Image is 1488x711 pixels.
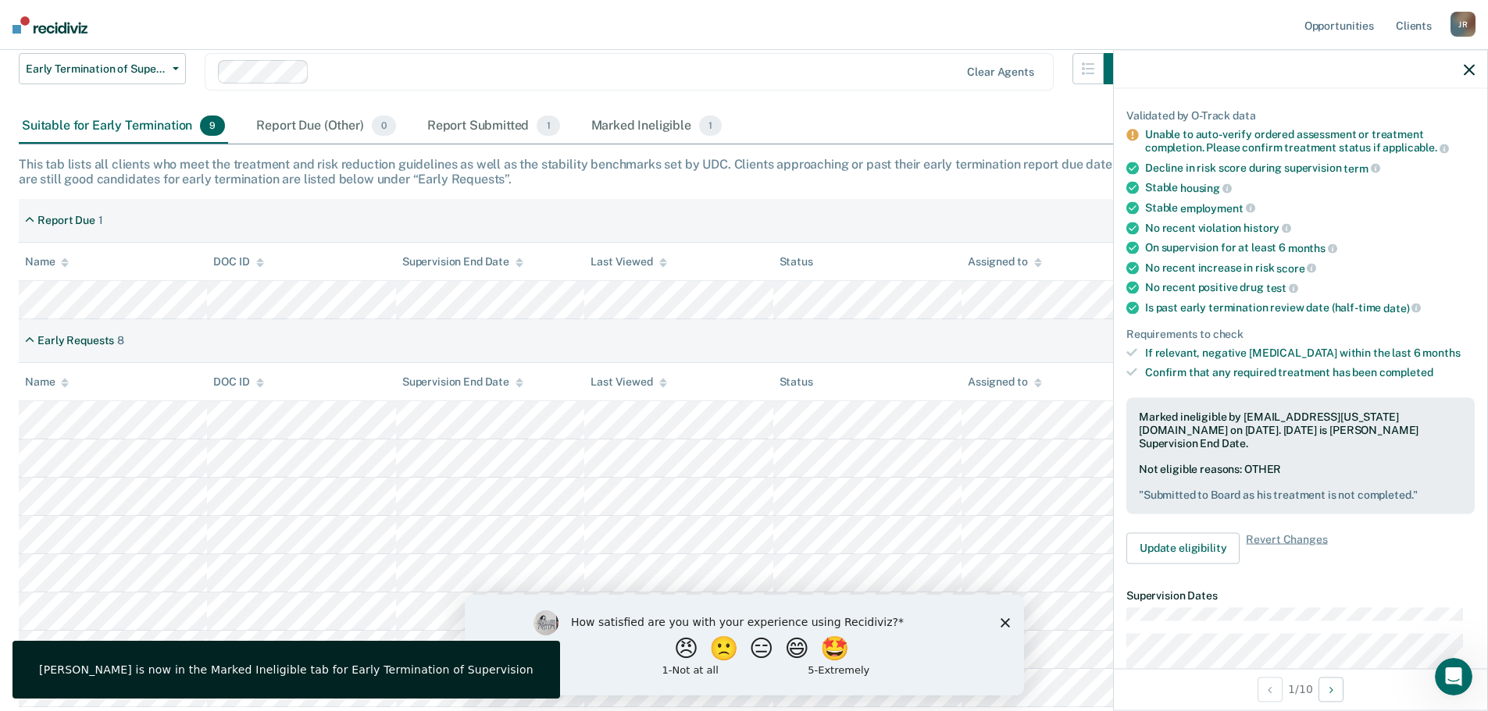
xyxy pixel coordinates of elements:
[1145,347,1475,360] div: If relevant, negative [MEDICAL_DATA] within the last 6
[1383,301,1421,314] span: date)
[19,157,1469,187] div: This tab lists all clients who meet the treatment and risk reduction guidelines as well as the st...
[1276,261,1316,274] span: score
[1139,463,1462,502] div: Not eligible reasons: OTHER
[780,255,813,268] div: Status
[402,255,523,268] div: Supervision End Date
[213,375,263,389] div: DOC ID
[37,334,114,347] div: Early Requests
[117,334,124,347] div: 8
[1145,241,1475,255] div: On supervision for at least 6
[1145,161,1475,175] div: Decline in risk score during supervision
[1145,128,1475,155] div: Unable to auto-verify ordered assessment or treatment completion. Please confirm treatment status...
[1145,221,1475,235] div: No recent violation
[200,116,225,136] span: 9
[253,109,398,144] div: Report Due (Other)
[1379,366,1433,379] span: completed
[1139,410,1462,449] div: Marked ineligible by [EMAIL_ADDRESS][US_STATE][DOMAIN_NAME] on [DATE]. [DATE] is [PERSON_NAME] Su...
[1451,12,1476,37] div: J R
[12,16,87,34] img: Recidiviz
[1139,488,1462,501] pre: " Submitted to Board as his treatment is not completed. "
[537,116,559,136] span: 1
[968,255,1041,268] div: Assigned to
[19,109,228,144] div: Suitable for Early Termination
[1145,201,1475,215] div: Stable
[1145,281,1475,295] div: No recent positive drug
[465,595,1024,695] iframe: Survey by Kim from Recidiviz
[1266,282,1298,294] span: test
[1180,201,1254,214] span: employment
[1422,347,1460,359] span: months
[1114,668,1487,709] div: 1 / 10
[1246,532,1327,563] span: Revert Changes
[699,116,722,136] span: 1
[98,214,103,227] div: 1
[1288,241,1337,254] span: months
[26,62,166,76] span: Early Termination of Supervision
[213,255,263,268] div: DOC ID
[1145,261,1475,275] div: No recent increase in risk
[39,663,533,677] div: [PERSON_NAME] is now in the Marked Ineligible tab for Early Termination of Supervision
[1126,327,1475,340] div: Requirements to check
[1258,677,1283,702] button: Previous Opportunity
[1180,182,1232,194] span: housing
[968,375,1041,389] div: Assigned to
[588,109,726,144] div: Marked Ineligible
[1244,222,1291,234] span: history
[1319,677,1343,702] button: Next Opportunity
[1126,532,1240,563] button: Update eligibility
[37,214,95,227] div: Report Due
[402,375,523,389] div: Supervision End Date
[1145,300,1475,315] div: Is past early termination review date (half-time
[25,255,69,268] div: Name
[372,116,396,136] span: 0
[1343,162,1379,174] span: term
[1435,658,1472,695] iframe: Intercom live chat
[424,109,563,144] div: Report Submitted
[967,66,1033,79] div: Clear agents
[1126,588,1475,602] dt: Supervision Dates
[591,375,666,389] div: Last Viewed
[1145,181,1475,195] div: Stable
[1145,366,1475,379] div: Confirm that any required treatment has been
[780,375,813,389] div: Status
[591,255,666,268] div: Last Viewed
[25,375,69,389] div: Name
[1126,108,1475,122] div: Validated by O-Track data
